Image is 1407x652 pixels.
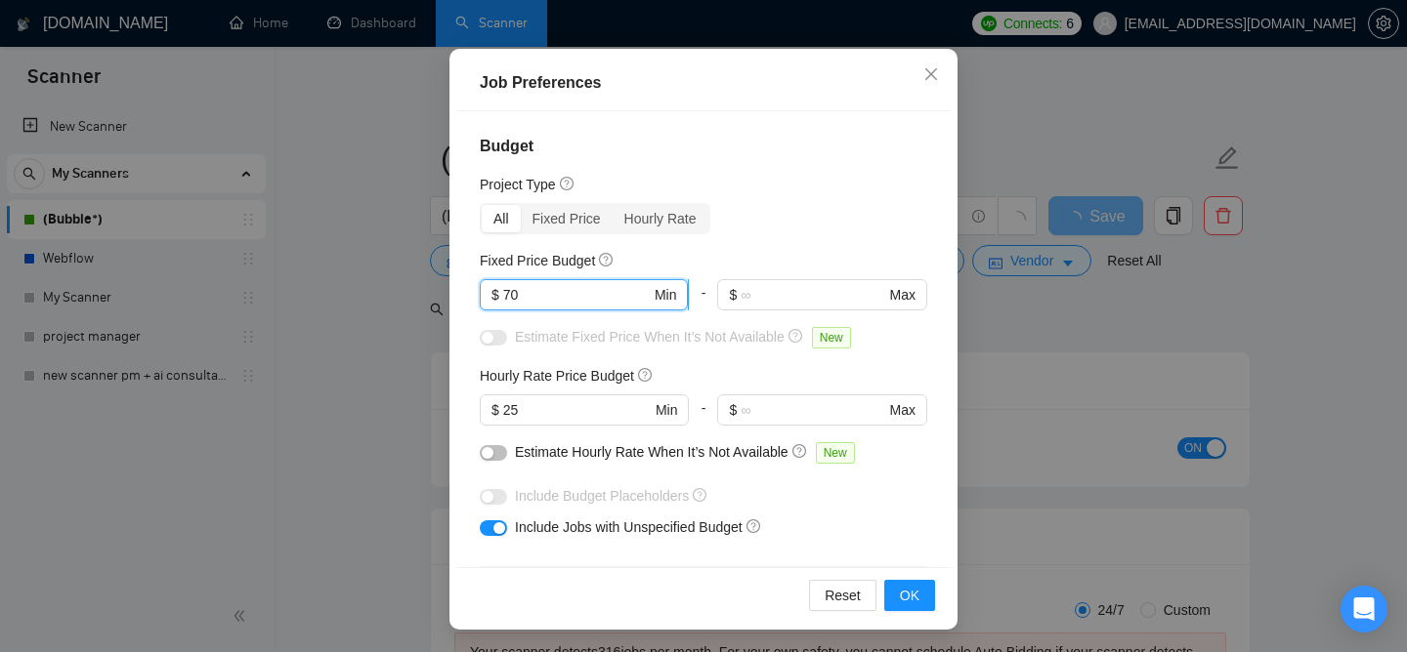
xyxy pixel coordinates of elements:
[515,329,785,345] span: Estimate Fixed Price When It’s Not Available
[729,284,737,306] span: $
[792,443,808,459] span: question-circle
[613,205,708,232] div: Hourly Rate
[809,580,876,611] button: Reset
[900,585,919,606] span: OK
[741,399,885,421] input: ∞
[884,580,935,611] button: OK
[515,444,789,460] span: Estimate Hourly Rate When It’s Not Available
[491,399,499,421] span: $
[816,442,855,464] span: New
[890,399,916,421] span: Max
[1341,586,1387,632] div: Open Intercom Messenger
[503,284,651,306] input: 0
[515,519,743,535] span: Include Jobs with Unspecified Budget
[746,518,762,534] span: question-circle
[656,399,678,421] span: Min
[491,284,499,306] span: $
[560,176,576,191] span: question-circle
[480,365,634,387] h5: Hourly Rate Price Budget
[812,327,851,348] span: New
[789,328,804,344] span: question-circle
[741,284,885,306] input: ∞
[482,205,521,232] div: All
[905,49,958,102] button: Close
[655,284,677,306] span: Min
[693,487,708,503] span: question-circle
[480,135,927,158] h4: Budget
[521,205,613,232] div: Fixed Price
[729,399,737,421] span: $
[503,399,652,421] input: 0
[923,66,939,82] span: close
[480,250,595,271] h5: Fixed Price Budget
[515,488,689,504] span: Include Budget Placeholders
[689,394,717,441] div: -
[480,174,556,195] h5: Project Type
[480,71,927,95] div: Job Preferences
[825,585,861,606] span: Reset
[599,252,615,267] span: question-circle
[638,367,654,383] span: question-circle
[689,279,717,326] div: -
[890,284,916,306] span: Max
